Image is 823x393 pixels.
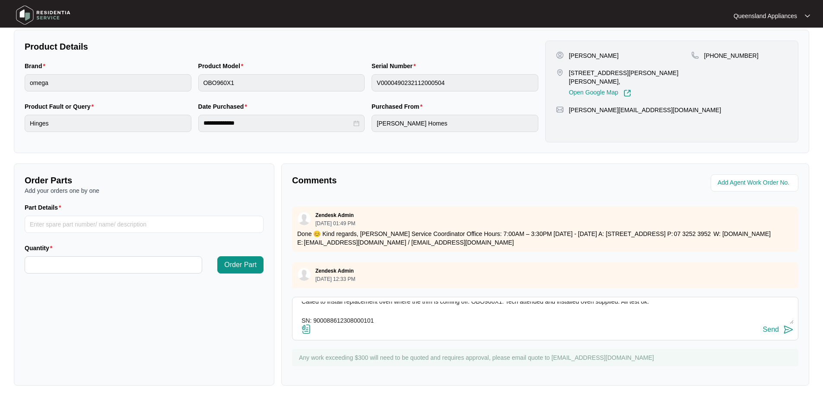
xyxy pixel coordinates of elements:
[25,186,264,195] p: Add your orders one by one
[556,69,564,76] img: map-pin
[805,14,810,18] img: dropdown arrow
[372,62,419,70] label: Serial Number
[25,174,264,186] p: Order Parts
[298,212,311,225] img: user.svg
[297,230,793,247] p: Done 😊 Kind regards, [PERSON_NAME] Service Coordinator Office Hours: 7:00AM – 3:30PM [DATE] - [DA...
[13,2,73,28] img: residentia service logo
[25,41,538,53] p: Product Details
[198,62,247,70] label: Product Model
[315,267,354,274] p: Zendesk Admin
[224,260,257,270] span: Order Part
[718,178,793,188] input: Add Agent Work Order No.
[556,51,564,59] img: user-pin
[569,89,631,97] a: Open Google Map
[783,324,794,335] img: send-icon.svg
[734,12,797,20] p: Queensland Appliances
[623,89,631,97] img: Link-External
[691,51,699,59] img: map-pin
[217,256,264,274] button: Order Part
[569,69,691,86] p: [STREET_ADDRESS][PERSON_NAME][PERSON_NAME],
[372,74,538,91] input: Serial Number
[25,74,191,91] input: Brand
[763,324,794,336] button: Send
[372,115,538,132] input: Purchased From
[25,216,264,233] input: Part Details
[704,51,759,60] p: [PHONE_NUMBER]
[25,244,56,252] label: Quantity
[556,106,564,113] img: map-pin
[292,174,539,186] p: Comments
[25,115,191,132] input: Product Fault or Query
[569,106,721,114] p: [PERSON_NAME][EMAIL_ADDRESS][DOMAIN_NAME]
[298,268,311,281] img: user.svg
[315,277,355,282] p: [DATE] 12:33 PM
[315,212,354,219] p: Zendesk Admin
[569,51,619,60] p: [PERSON_NAME]
[203,119,352,128] input: Date Purchased
[25,102,97,111] label: Product Fault or Query
[372,102,426,111] label: Purchased From
[198,102,251,111] label: Date Purchased
[25,257,202,273] input: Quantity
[763,326,779,333] div: Send
[25,62,49,70] label: Brand
[25,203,65,212] label: Part Details
[297,302,794,324] textarea: Called to install replacement oven where the trim is coming off. OBO960X1. Tech attended and inst...
[315,221,355,226] p: [DATE] 01:49 PM
[301,324,311,334] img: file-attachment-doc.svg
[198,74,365,91] input: Product Model
[299,353,794,362] p: Any work exceeding $300 will need to be quoted and requires approval, please email quote to [EMAI...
